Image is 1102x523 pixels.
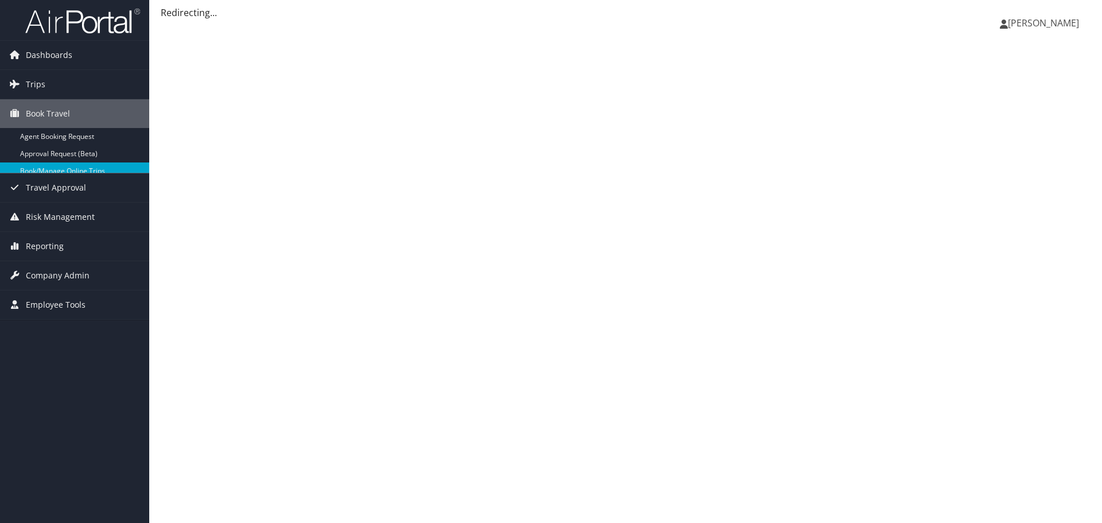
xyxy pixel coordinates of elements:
[1008,17,1079,29] span: [PERSON_NAME]
[26,41,72,69] span: Dashboards
[26,70,45,99] span: Trips
[26,173,86,202] span: Travel Approval
[161,6,1091,20] div: Redirecting...
[26,232,64,261] span: Reporting
[25,7,140,34] img: airportal-logo.png
[26,203,95,231] span: Risk Management
[26,290,86,319] span: Employee Tools
[26,261,90,290] span: Company Admin
[1000,6,1091,40] a: [PERSON_NAME]
[26,99,70,128] span: Book Travel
